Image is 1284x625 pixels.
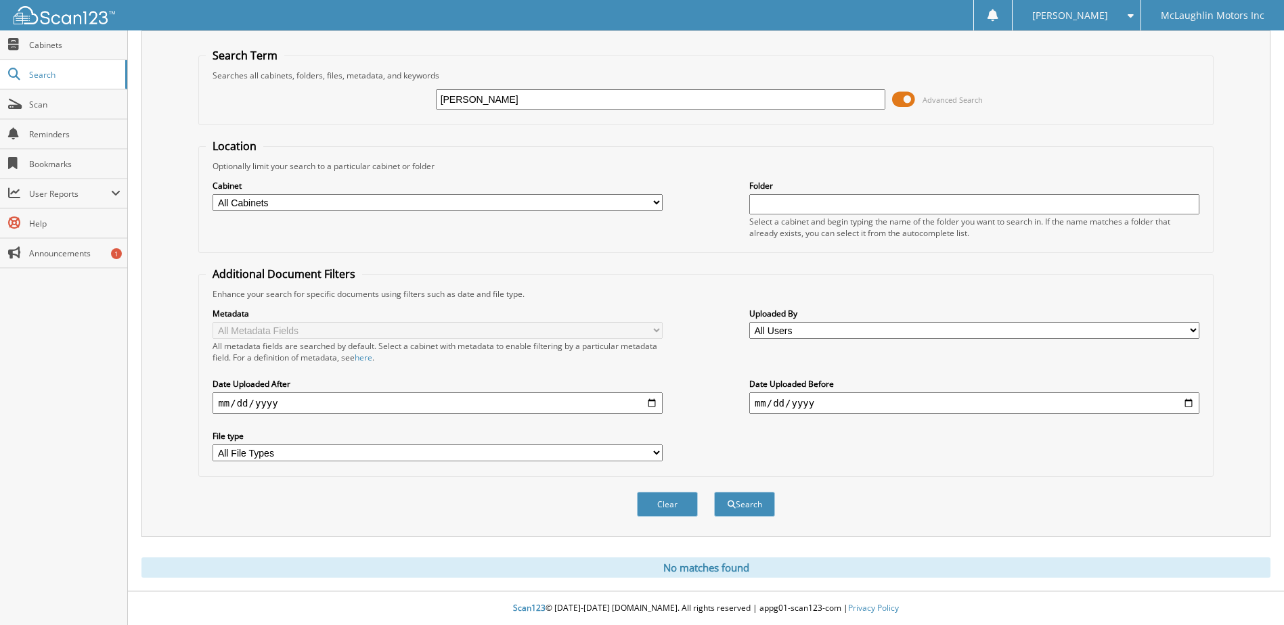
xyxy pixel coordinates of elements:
span: [PERSON_NAME] [1032,11,1108,20]
div: 1 [111,248,122,259]
span: Scan123 [513,602,546,614]
button: Clear [637,492,698,517]
div: Optionally limit your search to a particular cabinet or folder [206,160,1205,172]
span: Announcements [29,248,120,259]
label: Date Uploaded After [213,378,663,390]
span: Cabinets [29,39,120,51]
span: Advanced Search [923,95,983,105]
input: start [213,392,663,414]
span: User Reports [29,188,111,200]
label: Metadata [213,308,663,319]
legend: Additional Document Filters [206,267,362,281]
a: Privacy Policy [848,602,899,614]
label: Cabinet [213,180,663,191]
label: Date Uploaded Before [749,378,1199,390]
div: Enhance your search for specific documents using filters such as date and file type. [206,288,1205,300]
input: end [749,392,1199,414]
span: McLaughlin Motors Inc [1161,11,1264,20]
a: here [355,352,372,363]
span: Scan [29,99,120,110]
div: Searches all cabinets, folders, files, metadata, and keywords [206,70,1205,81]
label: Uploaded By [749,308,1199,319]
span: Reminders [29,129,120,140]
button: Search [714,492,775,517]
legend: Location [206,139,263,154]
div: No matches found [141,557,1270,578]
legend: Search Term [206,48,284,63]
div: Select a cabinet and begin typing the name of the folder you want to search in. If the name match... [749,216,1199,239]
span: Help [29,218,120,229]
span: Search [29,69,118,80]
div: © [DATE]-[DATE] [DOMAIN_NAME]. All rights reserved | appg01-scan123-com | [128,592,1284,625]
img: scan123-logo-white.svg [14,6,115,24]
span: Bookmarks [29,158,120,170]
label: File type [213,430,663,442]
label: Folder [749,180,1199,191]
iframe: Chat Widget [1216,560,1284,625]
div: All metadata fields are searched by default. Select a cabinet with metadata to enable filtering b... [213,340,663,363]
